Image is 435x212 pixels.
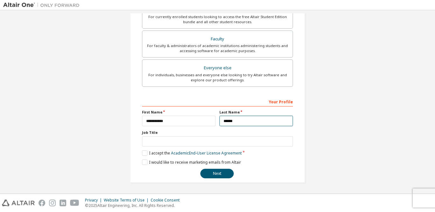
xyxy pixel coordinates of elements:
[2,200,35,206] img: altair_logo.svg
[3,2,83,8] img: Altair One
[85,203,183,208] p: © 2025 Altair Engineering, Inc. All Rights Reserved.
[146,72,289,83] div: For individuals, businesses and everyone else looking to try Altair software and explore our prod...
[146,14,289,24] div: For currently enrolled students looking to access the free Altair Student Edition bundle and all ...
[142,150,242,156] label: I accept the
[219,110,293,115] label: Last Name
[49,200,56,206] img: instagram.svg
[142,130,293,135] label: Job Title
[70,200,79,206] img: youtube.svg
[142,96,293,106] div: Your Profile
[171,150,242,156] a: Academic End-User License Agreement
[146,35,289,44] div: Faculty
[85,198,104,203] div: Privacy
[151,198,183,203] div: Cookie Consent
[142,160,241,165] label: I would like to receive marketing emails from Altair
[142,110,216,115] label: First Name
[39,200,45,206] img: facebook.svg
[146,43,289,53] div: For faculty & administrators of academic institutions administering students and accessing softwa...
[146,64,289,72] div: Everyone else
[200,169,234,178] button: Next
[104,198,151,203] div: Website Terms of Use
[60,200,66,206] img: linkedin.svg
